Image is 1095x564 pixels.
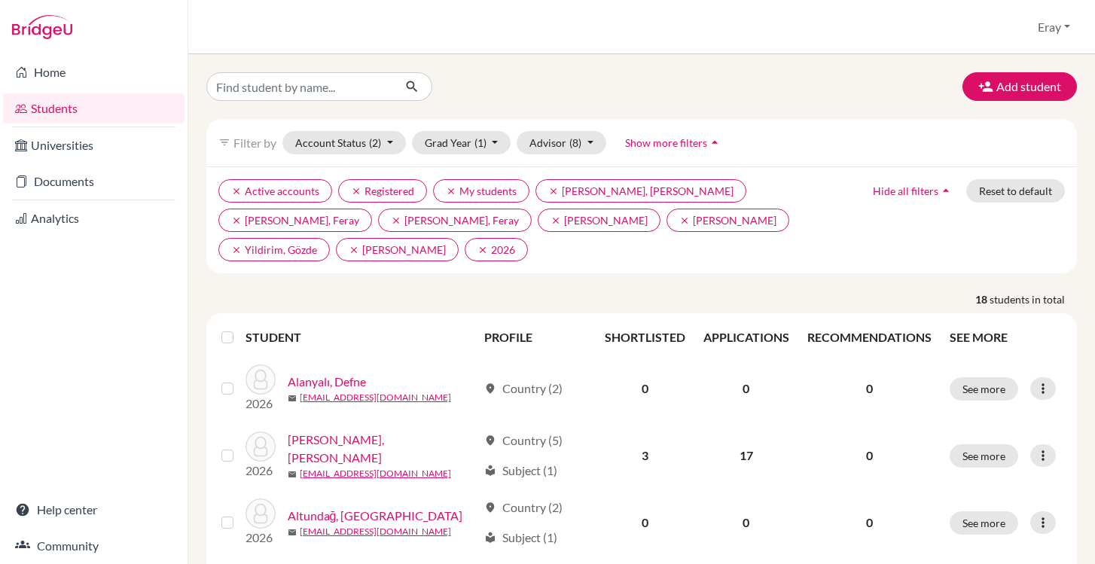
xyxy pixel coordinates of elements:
td: 0 [596,355,694,422]
td: 0 [596,489,694,556]
button: clearYildirim, Gözde [218,238,330,261]
button: clear[PERSON_NAME], [PERSON_NAME] [535,179,746,203]
i: clear [548,186,559,197]
img: Alpman, Kaan Alp [246,431,276,462]
img: Altundağ, Efe [246,498,276,529]
span: mail [288,470,297,479]
button: Add student [962,72,1077,101]
i: filter_list [218,136,230,148]
a: Documents [3,166,185,197]
p: 0 [807,380,932,398]
div: Country (2) [484,498,563,517]
img: Bridge-U [12,15,72,39]
span: location_on [484,383,496,395]
span: mail [288,394,297,403]
div: Country (5) [484,431,563,450]
i: clear [231,215,242,226]
button: See more [950,511,1018,535]
th: RECOMMENDATIONS [798,319,941,355]
i: clear [391,215,401,226]
th: SHORTLISTED [596,319,694,355]
th: PROFILE [475,319,596,355]
span: location_on [484,434,496,447]
button: clearActive accounts [218,179,332,203]
i: clear [231,245,242,255]
button: clear[PERSON_NAME], Feray [218,209,372,232]
p: 2026 [246,462,276,480]
a: Help center [3,495,185,525]
button: Grad Year(1) [412,131,511,154]
span: mail [288,528,297,537]
button: Eray [1031,13,1077,41]
a: [EMAIL_ADDRESS][DOMAIN_NAME] [300,391,451,404]
a: Community [3,531,185,561]
button: clear[PERSON_NAME] [336,238,459,261]
button: See more [950,377,1018,401]
a: Home [3,57,185,87]
p: 2026 [246,395,276,413]
a: Universities [3,130,185,160]
button: clearRegistered [338,179,427,203]
p: 2026 [246,529,276,547]
i: clear [349,245,359,255]
span: local_library [484,532,496,544]
a: Altundağ, [GEOGRAPHIC_DATA] [288,507,463,525]
p: 0 [807,514,932,532]
button: Hide all filtersarrow_drop_up [860,179,966,203]
span: location_on [484,502,496,514]
th: SEE MORE [941,319,1071,355]
a: [EMAIL_ADDRESS][DOMAIN_NAME] [300,467,451,480]
i: clear [351,186,361,197]
span: local_library [484,465,496,477]
a: Analytics [3,203,185,233]
input: Find student by name... [206,72,393,101]
i: clear [551,215,561,226]
div: Subject (1) [484,529,557,547]
span: (2) [369,136,381,149]
button: Show more filtersarrow_drop_up [612,131,735,154]
td: 3 [596,422,694,489]
i: clear [679,215,690,226]
td: 17 [694,422,798,489]
span: Show more filters [625,136,707,149]
i: arrow_drop_up [938,183,953,198]
i: clear [477,245,488,255]
th: STUDENT [246,319,475,355]
span: students in total [990,291,1077,307]
th: APPLICATIONS [694,319,798,355]
a: Students [3,93,185,123]
img: Alanyalı, Defne [246,364,276,395]
a: Alanyalı, Defne [288,373,366,391]
strong: 18 [975,291,990,307]
i: clear [446,186,456,197]
a: [EMAIL_ADDRESS][DOMAIN_NAME] [300,525,451,538]
button: clear[PERSON_NAME], Feray [378,209,532,232]
span: (8) [569,136,581,149]
p: 0 [807,447,932,465]
td: 0 [694,355,798,422]
i: clear [231,186,242,197]
button: clear2026 [465,238,528,261]
a: [PERSON_NAME], [PERSON_NAME] [288,431,477,467]
td: 0 [694,489,798,556]
i: arrow_drop_up [707,135,722,150]
button: Reset to default [966,179,1065,203]
div: Country (2) [484,380,563,398]
button: clear[PERSON_NAME] [538,209,660,232]
button: See more [950,444,1018,468]
button: clear[PERSON_NAME] [666,209,789,232]
button: clearMy students [433,179,529,203]
span: Filter by [233,136,276,150]
button: Account Status(2) [282,131,406,154]
span: Hide all filters [873,184,938,197]
span: (1) [474,136,486,149]
button: Advisor(8) [517,131,606,154]
div: Subject (1) [484,462,557,480]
